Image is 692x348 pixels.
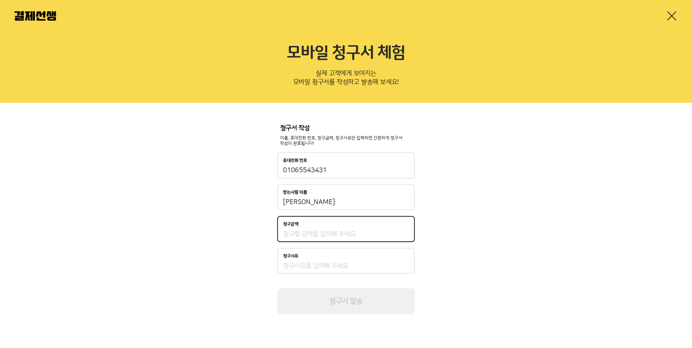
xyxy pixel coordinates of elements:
input: 받는사람 이름 [283,198,409,207]
p: 실제 고객에게 보여지는 모바일 청구서를 작성하고 발송해 보세요! [14,67,678,91]
p: 청구서 작성 [280,124,412,132]
p: 받는사람 이름 [283,190,307,195]
p: 청구사유 [283,254,299,259]
input: 청구금액 [283,230,409,238]
input: 청구사유 [283,262,409,270]
button: 청구서 발송 [277,288,415,314]
h2: 모바일 청구서 체험 [14,43,678,63]
p: 청구금액 [283,222,299,227]
input: 휴대전화 번호 [283,166,409,175]
img: 결제선생 [14,11,56,21]
p: 휴대전화 번호 [283,158,307,163]
p: 이름, 휴대전화 번호, 청구금액, 청구사유만 입력하면 간편하게 청구서 작성이 완료됩니다! [280,135,412,147]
